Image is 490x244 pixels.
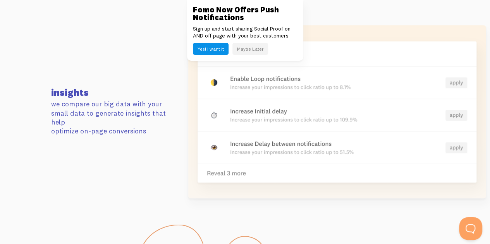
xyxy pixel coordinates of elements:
img: insights-5908f1045b45317372fd153c5a2d522906f59979d52912ac2a8bed0de540368c.png [188,25,486,198]
button: Yes! I want it [193,43,229,55]
button: Maybe Later [232,43,268,55]
h3: insights [51,88,174,97]
iframe: Help Scout Beacon - Open [459,217,482,240]
h3: Fomo Now Offers Push Notifications [193,6,297,21]
p: Sign up and start sharing Social Proof on AND off page with your best customers [193,25,297,39]
p: we compare our big data with your small data to generate insights that help optimize on-page conv... [51,99,174,136]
